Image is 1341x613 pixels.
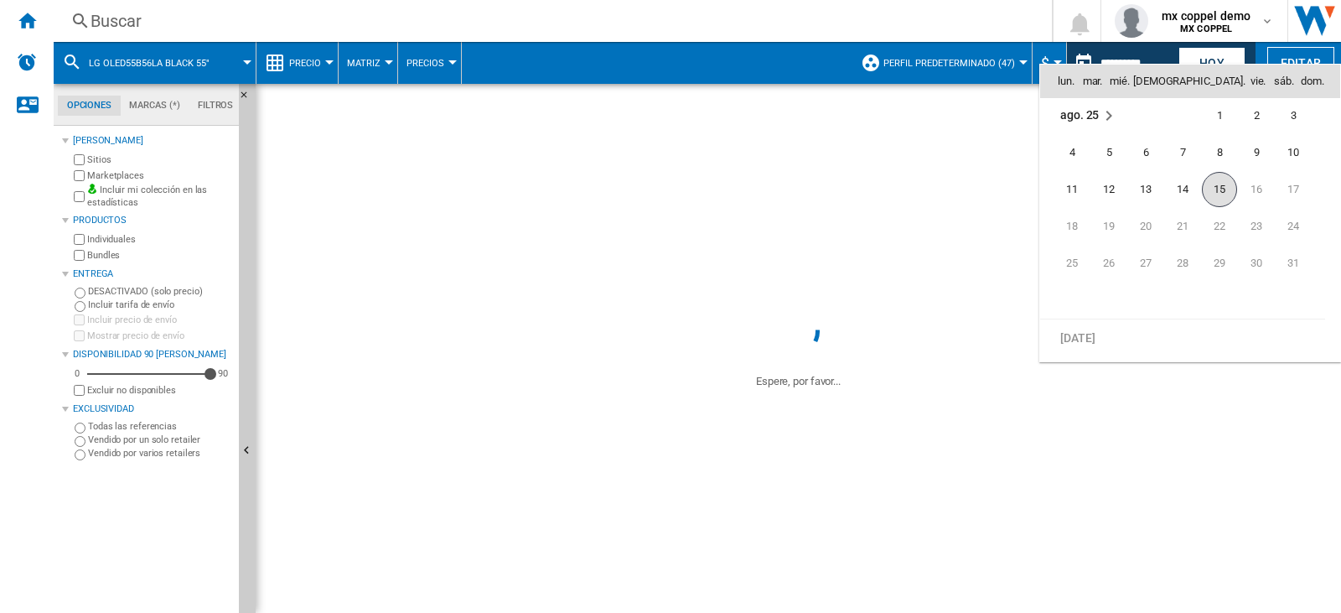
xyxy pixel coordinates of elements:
tr: Week 3 [1040,171,1325,208]
td: Sunday August 3 2025 [1275,97,1325,135]
td: Wednesday August 13 2025 [1127,171,1164,208]
span: 4 [1055,136,1089,169]
tr: Week 4 [1040,208,1325,245]
td: Monday August 18 2025 [1040,208,1090,245]
th: dom. [1297,65,1340,98]
span: 8 [1203,136,1236,169]
td: Thursday August 28 2025 [1164,245,1201,282]
tr: Week undefined [1040,282,1325,319]
td: Friday August 22 2025 [1201,208,1238,245]
span: 6 [1129,136,1162,169]
td: Monday August 25 2025 [1040,245,1090,282]
span: 13 [1129,173,1162,206]
td: Friday August 15 2025 [1201,171,1238,208]
span: 10 [1276,136,1310,169]
tr: Week 1 [1040,97,1325,135]
td: Sunday August 31 2025 [1275,245,1325,282]
span: 2 [1240,99,1273,132]
md-calendar: Calendar [1040,65,1340,361]
td: Sunday August 24 2025 [1275,208,1325,245]
td: Tuesday August 19 2025 [1090,208,1127,245]
td: Wednesday August 27 2025 [1127,245,1164,282]
tr: Week undefined [1040,319,1325,357]
td: Saturday August 16 2025 [1238,171,1275,208]
span: [DATE] [1060,331,1095,345]
span: 12 [1092,173,1126,206]
td: Friday August 1 2025 [1201,97,1238,135]
span: ago. 25 [1060,109,1099,122]
th: [DEMOGRAPHIC_DATA]. [1133,65,1245,98]
th: mié. [1106,65,1133,98]
span: 3 [1276,99,1310,132]
td: Thursday August 21 2025 [1164,208,1201,245]
td: Sunday August 10 2025 [1275,134,1325,171]
td: Monday August 4 2025 [1040,134,1090,171]
td: Wednesday August 6 2025 [1127,134,1164,171]
td: Saturday August 2 2025 [1238,97,1275,135]
td: Thursday August 7 2025 [1164,134,1201,171]
span: 11 [1055,173,1089,206]
span: 7 [1166,136,1199,169]
span: 1 [1203,99,1236,132]
td: Friday August 29 2025 [1201,245,1238,282]
td: August 2025 [1040,97,1164,135]
th: sáb. [1271,65,1297,98]
td: Saturday August 9 2025 [1238,134,1275,171]
td: Monday August 11 2025 [1040,171,1090,208]
tr: Week 2 [1040,134,1325,171]
td: Tuesday August 26 2025 [1090,245,1127,282]
td: Saturday August 23 2025 [1238,208,1275,245]
span: 9 [1240,136,1273,169]
td: Tuesday August 12 2025 [1090,171,1127,208]
td: Tuesday August 5 2025 [1090,134,1127,171]
span: 15 [1202,172,1237,207]
td: Thursday August 14 2025 [1164,171,1201,208]
th: vie. [1245,65,1271,98]
th: mar. [1079,65,1105,98]
th: lun. [1040,65,1079,98]
span: 14 [1166,173,1199,206]
td: Saturday August 30 2025 [1238,245,1275,282]
td: Friday August 8 2025 [1201,134,1238,171]
tr: Week 5 [1040,245,1325,282]
td: Sunday August 17 2025 [1275,171,1325,208]
td: Wednesday August 20 2025 [1127,208,1164,245]
span: 5 [1092,136,1126,169]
